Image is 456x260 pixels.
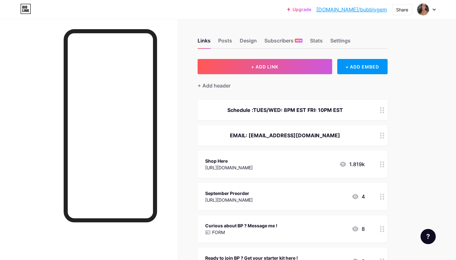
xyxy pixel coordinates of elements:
div: EMAIL: [EMAIL_ADDRESS][DOMAIN_NAME] [205,132,365,139]
div: Share [396,6,408,13]
p: FORM [212,229,225,236]
a: Upgrade [287,7,311,12]
div: Schedule :TUES/WED: 8PM EST FRI: 10PM EST [205,106,365,114]
div: 4 [351,193,365,200]
div: Stats [310,37,323,48]
div: Shop Here [205,158,253,164]
span: + ADD LINK [251,64,278,69]
div: + Add header [198,82,231,89]
div: 1.819k [339,160,365,168]
div: Design [240,37,257,48]
div: [URL][DOMAIN_NAME] [205,164,253,171]
div: [URL][DOMAIN_NAME] [205,197,253,203]
span: NEW [296,39,302,42]
div: 8 [351,225,365,233]
div: Links [198,37,211,48]
div: Subscribers [264,37,302,48]
div: September Preorder [205,190,253,197]
a: [DOMAIN_NAME]/bubblygem [316,6,387,13]
div: Settings [330,37,351,48]
button: + ADD LINK [198,59,332,74]
div: Curious about BP ? Message me ! [205,222,277,229]
div: Posts [218,37,232,48]
div: + ADD EMBED [337,59,388,74]
img: bubblygem [417,3,429,16]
